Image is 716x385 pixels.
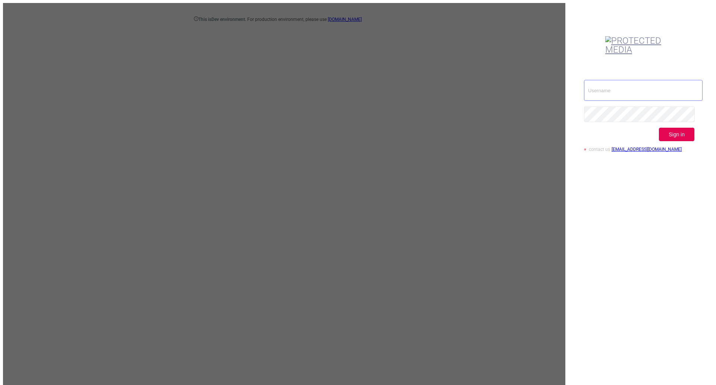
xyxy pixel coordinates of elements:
[589,147,610,152] span: contact us
[584,80,703,101] input: Username
[605,36,673,54] img: Protected Media
[669,131,685,137] span: Sign in
[612,147,682,152] a: [EMAIL_ADDRESS][DOMAIN_NAME]
[659,128,694,141] button: Sign in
